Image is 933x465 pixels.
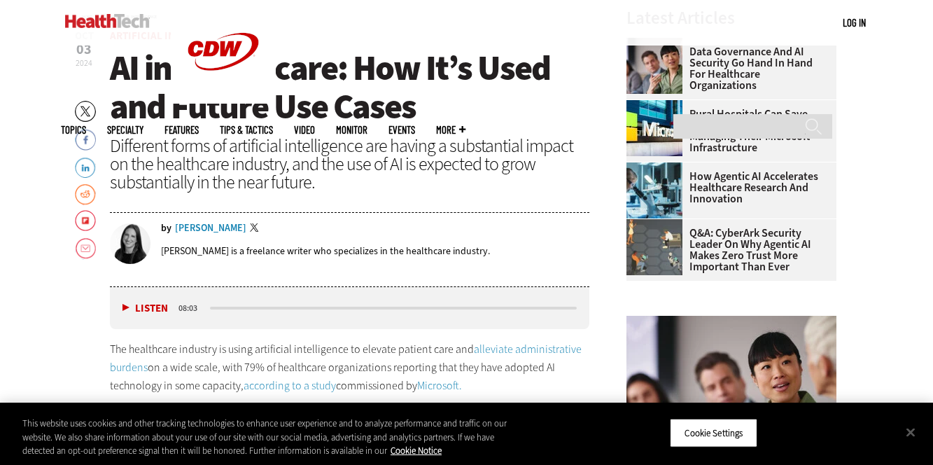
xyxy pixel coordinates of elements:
[388,125,415,135] a: Events
[22,417,513,458] div: This website uses cookies and other tracking technologies to enhance user experience and to analy...
[843,16,866,29] a: Log in
[110,340,590,394] p: The healthcare industry is using artificial intelligence to elevate patient care and on a wide sc...
[626,100,682,156] img: Microsoft building
[626,162,689,174] a: scientist looks through microscope in lab
[843,15,866,30] div: User menu
[391,445,442,457] a: More information about your privacy
[336,125,367,135] a: MonITor
[244,378,336,393] a: according to a study
[670,418,757,447] button: Cookie Settings
[175,223,246,233] a: [PERSON_NAME]
[626,109,828,153] a: Rural Hospitals Can Save Time and Money on Managing Their Microsoft Infrastructure
[110,287,590,329] div: media player
[110,223,150,264] img: Erin Laviola
[250,223,262,235] a: Twitter
[417,378,462,393] a: Microsoft.
[220,125,273,135] a: Tips & Tactics
[294,125,315,135] a: Video
[122,303,168,314] button: Listen
[626,162,682,218] img: scientist looks through microscope in lab
[110,342,582,375] a: alleviate administrative burdens
[895,417,926,447] button: Close
[626,219,689,230] a: Group of humans and robots accessing a network
[436,125,465,135] span: More
[161,244,490,258] p: [PERSON_NAME] is a freelance writer who specializes in the healthcare industry.
[110,137,590,191] div: Different forms of artificial intelligence are having a substantial impact on the healthcare indu...
[107,125,143,135] span: Specialty
[176,302,208,314] div: duration
[171,92,276,107] a: CDW
[626,228,828,272] a: Q&A: CyberArk Security Leader on Why Agentic AI Makes Zero Trust More Important Than Ever
[626,171,828,204] a: How Agentic AI Accelerates Healthcare Research and Innovation
[65,14,150,28] img: Home
[61,125,86,135] span: Topics
[164,125,199,135] a: Features
[161,223,171,233] span: by
[626,100,689,111] a: Microsoft building
[626,219,682,275] img: Group of humans and robots accessing a network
